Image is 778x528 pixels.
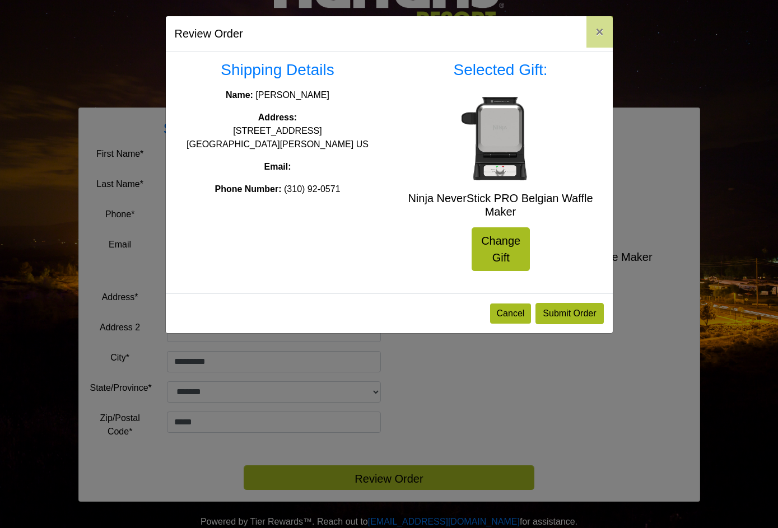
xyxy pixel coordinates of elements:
[187,126,369,149] span: [STREET_ADDRESS] [GEOGRAPHIC_DATA][PERSON_NAME] US
[255,90,329,100] span: [PERSON_NAME]
[284,184,341,194] span: (310) 92-0571
[264,162,291,171] strong: Email:
[215,184,281,194] strong: Phone Number:
[472,227,530,271] a: Change Gift
[175,25,243,42] h5: Review Order
[175,60,381,80] h3: Shipping Details
[586,16,612,48] button: Close
[226,90,253,100] strong: Name:
[258,113,297,122] strong: Address:
[490,303,532,324] button: Cancel
[398,60,604,80] h3: Selected Gift:
[398,191,604,218] h5: Ninja NeverStick PRO Belgian Waffle Maker
[595,24,603,39] span: ×
[535,303,603,324] button: Submit Order
[456,93,546,183] img: Ninja NeverStick PRO Belgian Waffle Maker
